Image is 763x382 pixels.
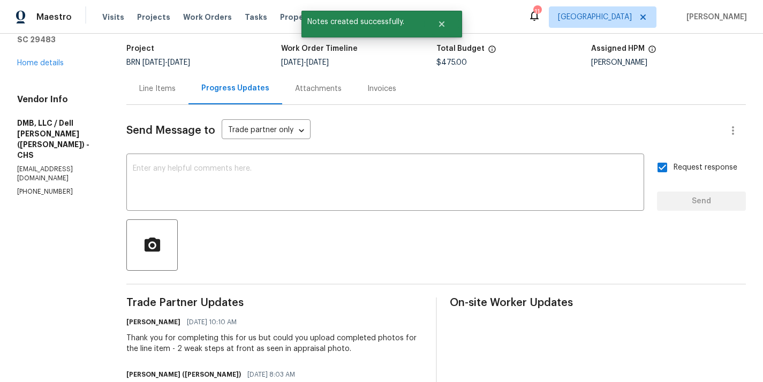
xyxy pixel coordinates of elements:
[17,24,101,45] h5: [GEOGRAPHIC_DATA], SC 29483
[183,12,232,22] span: Work Orders
[142,59,190,66] span: -
[17,94,101,105] h4: Vendor Info
[281,45,358,52] h5: Work Order Timeline
[301,11,424,33] span: Notes created successfully.
[591,59,746,66] div: [PERSON_NAME]
[436,59,467,66] span: $475.00
[126,45,154,52] h5: Project
[591,45,645,52] h5: Assigned HPM
[682,12,747,22] span: [PERSON_NAME]
[126,317,180,327] h6: [PERSON_NAME]
[201,83,269,94] div: Progress Updates
[17,118,101,161] h5: DMB, LLC / Dell [PERSON_NAME] ([PERSON_NAME]) - CHS
[126,125,215,136] span: Send Message to
[648,45,656,59] span: The hpm assigned to this work order.
[367,83,396,94] div: Invoices
[424,13,459,35] button: Close
[168,59,190,66] span: [DATE]
[126,369,241,380] h6: [PERSON_NAME] ([PERSON_NAME])
[295,83,342,94] div: Attachments
[139,83,176,94] div: Line Items
[126,333,423,354] div: Thank you for completing this for us but could you upload completed photos for the line item - 2 ...
[36,12,72,22] span: Maestro
[222,122,311,140] div: Trade partner only
[281,59,304,66] span: [DATE]
[126,59,190,66] span: BRN
[17,187,101,196] p: [PHONE_NUMBER]
[137,12,170,22] span: Projects
[17,59,64,67] a: Home details
[674,162,737,173] span: Request response
[280,12,322,22] span: Properties
[488,45,496,59] span: The total cost of line items that have been proposed by Opendoor. This sum includes line items th...
[126,297,423,308] span: Trade Partner Updates
[142,59,165,66] span: [DATE]
[102,12,124,22] span: Visits
[558,12,632,22] span: [GEOGRAPHIC_DATA]
[187,317,237,327] span: [DATE] 10:10 AM
[533,6,541,17] div: 11
[245,13,267,21] span: Tasks
[17,165,101,183] p: [EMAIL_ADDRESS][DOMAIN_NAME]
[436,45,485,52] h5: Total Budget
[247,369,295,380] span: [DATE] 8:03 AM
[281,59,329,66] span: -
[450,297,746,308] span: On-site Worker Updates
[306,59,329,66] span: [DATE]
